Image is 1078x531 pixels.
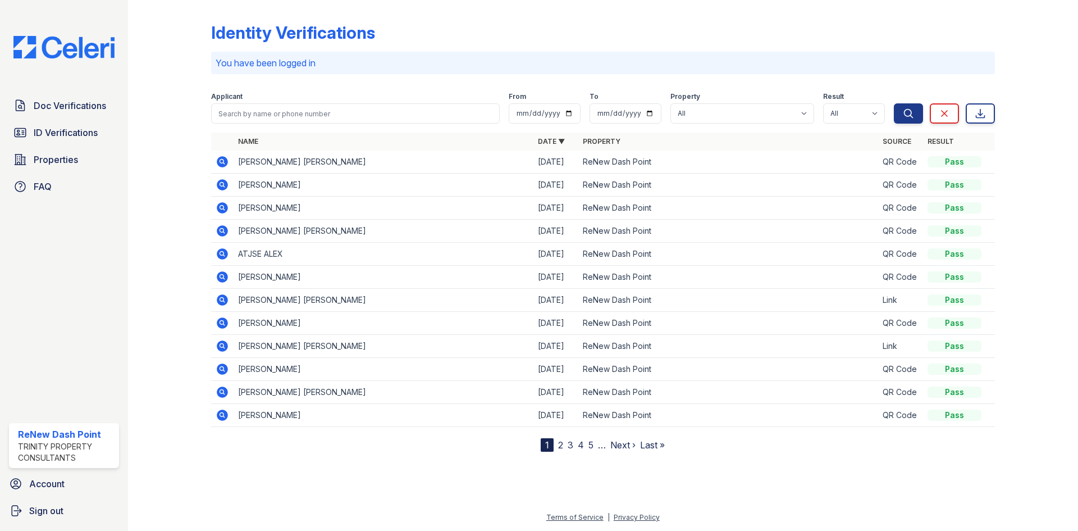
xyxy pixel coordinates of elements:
[533,151,578,174] td: [DATE]
[533,174,578,197] td: [DATE]
[533,266,578,289] td: [DATE]
[216,56,990,70] p: You have been logged in
[928,248,981,260] div: Pass
[533,335,578,358] td: [DATE]
[211,22,375,43] div: Identity Verifications
[211,103,500,124] input: Search by name or phone number
[541,438,554,452] div: 1
[578,197,878,220] td: ReNew Dash Point
[578,151,878,174] td: ReNew Dash Point
[533,243,578,266] td: [DATE]
[883,137,911,146] a: Source
[878,404,923,427] td: QR Code
[878,335,923,358] td: Link
[234,220,533,243] td: [PERSON_NAME] [PERSON_NAME]
[234,404,533,427] td: [PERSON_NAME]
[34,99,106,112] span: Doc Verifications
[533,197,578,220] td: [DATE]
[18,441,115,464] div: Trinity Property Consultants
[234,197,533,220] td: [PERSON_NAME]
[238,137,258,146] a: Name
[928,387,981,398] div: Pass
[878,220,923,243] td: QR Code
[546,513,604,521] a: Terms of Service
[568,439,573,451] a: 3
[558,439,563,451] a: 2
[34,153,78,166] span: Properties
[538,137,565,146] a: Date ▼
[578,220,878,243] td: ReNew Dash Point
[578,404,878,427] td: ReNew Dash Point
[583,137,620,146] a: Property
[878,266,923,289] td: QR Code
[4,500,124,522] a: Sign out
[614,513,660,521] a: Privacy Policy
[234,289,533,312] td: [PERSON_NAME] [PERSON_NAME]
[533,220,578,243] td: [DATE]
[928,225,981,237] div: Pass
[640,439,665,451] a: Last »
[928,156,981,167] div: Pass
[234,381,533,404] td: [PERSON_NAME] [PERSON_NAME]
[578,312,878,335] td: ReNew Dash Point
[578,174,878,197] td: ReNew Dash Point
[878,243,923,266] td: QR Code
[4,473,124,495] a: Account
[509,92,526,101] label: From
[29,504,63,518] span: Sign out
[878,358,923,381] td: QR Code
[234,243,533,266] td: ATJSE ALEX
[928,364,981,375] div: Pass
[878,151,923,174] td: QR Code
[670,92,700,101] label: Property
[9,175,119,198] a: FAQ
[578,358,878,381] td: ReNew Dash Point
[598,438,606,452] span: …
[878,289,923,312] td: Link
[34,180,52,193] span: FAQ
[34,126,98,139] span: ID Verifications
[928,341,981,352] div: Pass
[9,121,119,144] a: ID Verifications
[9,94,119,117] a: Doc Verifications
[928,294,981,306] div: Pass
[234,312,533,335] td: [PERSON_NAME]
[234,335,533,358] td: [PERSON_NAME] [PERSON_NAME]
[9,148,119,171] a: Properties
[823,92,844,101] label: Result
[607,513,610,521] div: |
[578,335,878,358] td: ReNew Dash Point
[928,202,981,214] div: Pass
[928,137,954,146] a: Result
[590,92,599,101] label: To
[533,312,578,335] td: [DATE]
[578,381,878,404] td: ReNew Dash Point
[533,289,578,312] td: [DATE]
[578,439,584,451] a: 4
[928,271,981,283] div: Pass
[234,358,533,381] td: [PERSON_NAME]
[533,404,578,427] td: [DATE]
[4,36,124,58] img: CE_Logo_Blue-a8612792a0a2168367f1c8372b55b34899dd931a85d93a1a3d3e32e68fde9ad4.png
[588,439,593,451] a: 5
[878,174,923,197] td: QR Code
[578,243,878,266] td: ReNew Dash Point
[29,477,65,491] span: Account
[533,358,578,381] td: [DATE]
[928,410,981,421] div: Pass
[878,381,923,404] td: QR Code
[610,439,636,451] a: Next ›
[578,289,878,312] td: ReNew Dash Point
[234,266,533,289] td: [PERSON_NAME]
[533,381,578,404] td: [DATE]
[234,174,533,197] td: [PERSON_NAME]
[18,428,115,441] div: ReNew Dash Point
[211,92,243,101] label: Applicant
[878,197,923,220] td: QR Code
[878,312,923,335] td: QR Code
[234,151,533,174] td: [PERSON_NAME] [PERSON_NAME]
[928,179,981,190] div: Pass
[578,266,878,289] td: ReNew Dash Point
[928,317,981,329] div: Pass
